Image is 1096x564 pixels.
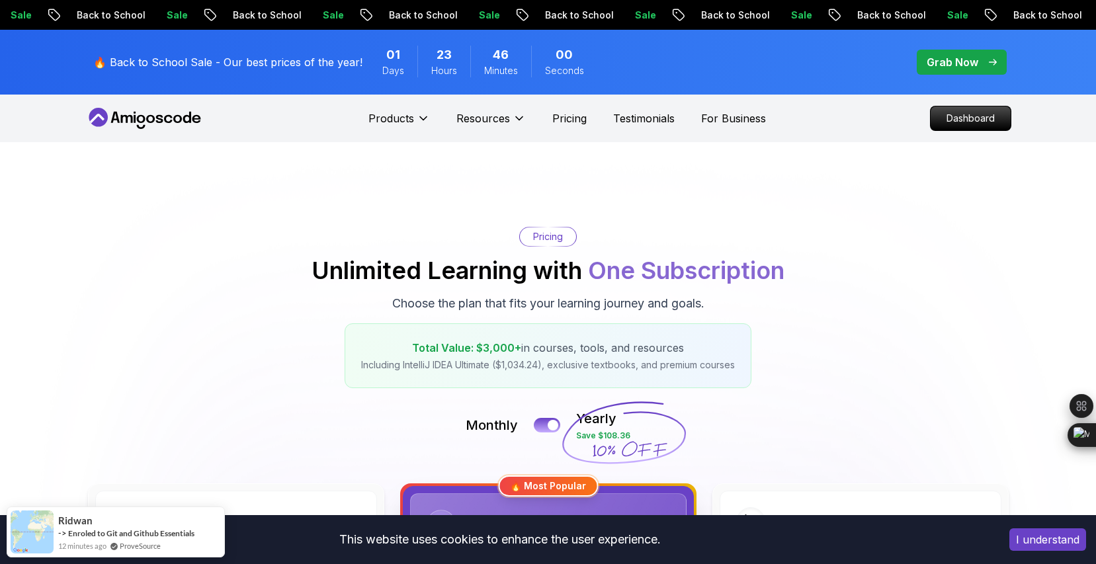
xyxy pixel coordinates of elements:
p: Sale [779,9,821,22]
span: One Subscription [588,256,784,285]
a: Pricing [552,110,587,126]
span: Hours [431,64,457,77]
p: Back to School [532,9,622,22]
span: Minutes [484,64,518,77]
button: Accept cookies [1009,528,1086,551]
p: Back to School [689,9,779,22]
button: Resources [456,110,526,137]
a: Dashboard [930,106,1011,131]
p: Dashboard [931,106,1011,130]
p: Products [368,110,414,126]
h2: Unlimited Learning with [312,257,784,284]
a: Testimonials [613,110,675,126]
p: Including IntelliJ IDEA Ultimate ($1,034.24), exclusive textbooks, and premium courses [361,358,735,372]
p: Sale [935,9,977,22]
span: 12 minutes ago [58,540,106,551]
p: Back to School [845,9,935,22]
span: 46 Minutes [493,46,509,64]
button: Products [368,110,430,137]
p: Sale [310,9,353,22]
p: Grab Now [927,54,978,70]
p: 🔥 Back to School Sale - Our best prices of the year! [93,54,362,70]
p: Resources [456,110,510,126]
span: ridwan [58,515,93,526]
h2: Lifetime [773,511,833,532]
a: Enroled to Git and Github Essentials [68,528,194,538]
span: -> [58,528,67,538]
p: Back to School [376,9,466,22]
p: Pricing [533,230,563,243]
div: This website uses cookies to enhance the user experience. [10,525,990,554]
a: ProveSource [120,540,161,551]
p: Back to School [220,9,310,22]
p: Back to School [64,9,154,22]
p: Monthly [466,416,518,434]
img: provesource social proof notification image [11,510,54,553]
span: Total Value: $3,000+ [412,341,521,354]
a: For Business [701,110,766,126]
span: Days [382,64,404,77]
p: Sale [466,9,509,22]
p: Choose the plan that fits your learning journey and goals. [392,294,704,313]
p: Sale [622,9,665,22]
h2: Pro [464,514,489,535]
span: 1 Days [386,46,400,64]
p: Back to School [1001,9,1091,22]
p: Sale [154,9,196,22]
span: 23 Hours [437,46,452,64]
span: Seconds [545,64,584,77]
p: in courses, tools, and resources [361,340,735,356]
span: 0 Seconds [556,46,573,64]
